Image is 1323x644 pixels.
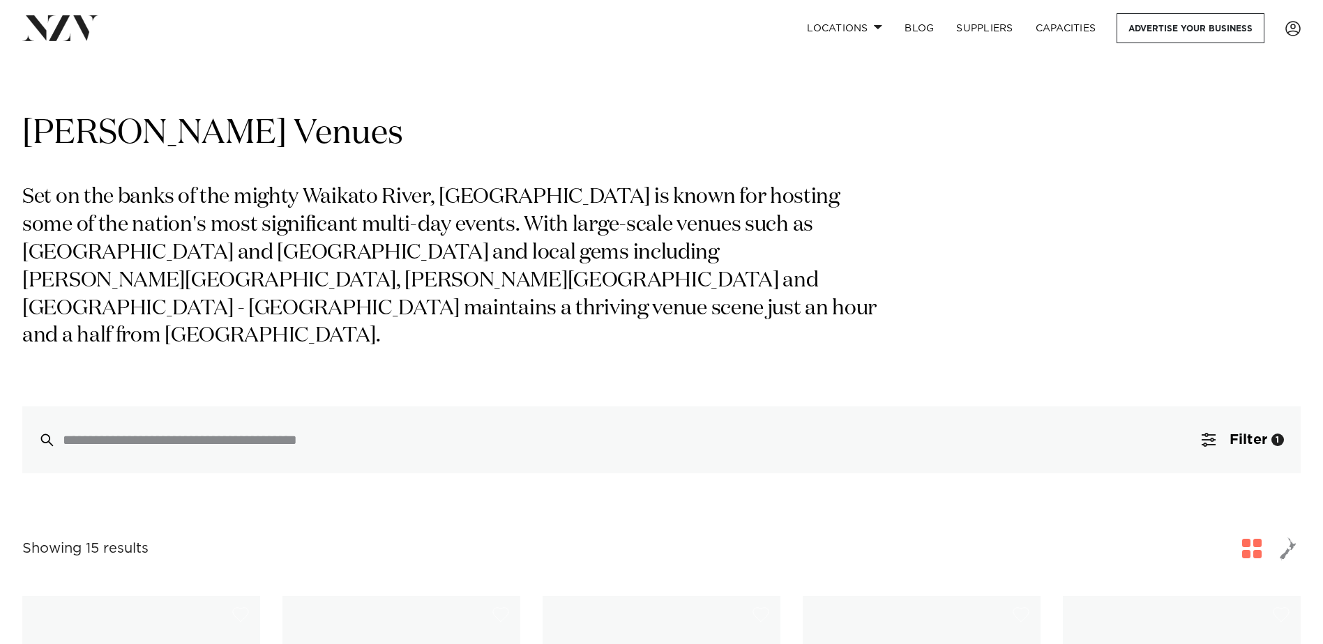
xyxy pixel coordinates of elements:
[893,13,945,43] a: BLOG
[22,184,884,351] p: Set on the banks of the mighty Waikato River, [GEOGRAPHIC_DATA] is known for hosting some of the ...
[22,538,149,560] div: Showing 15 results
[1185,406,1301,473] button: Filter1
[1025,13,1107,43] a: Capacities
[945,13,1024,43] a: SUPPLIERS
[22,112,1301,156] h1: [PERSON_NAME] Venues
[1230,433,1267,447] span: Filter
[1271,434,1284,446] div: 1
[796,13,893,43] a: Locations
[1117,13,1264,43] a: Advertise your business
[22,15,98,40] img: nzv-logo.png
